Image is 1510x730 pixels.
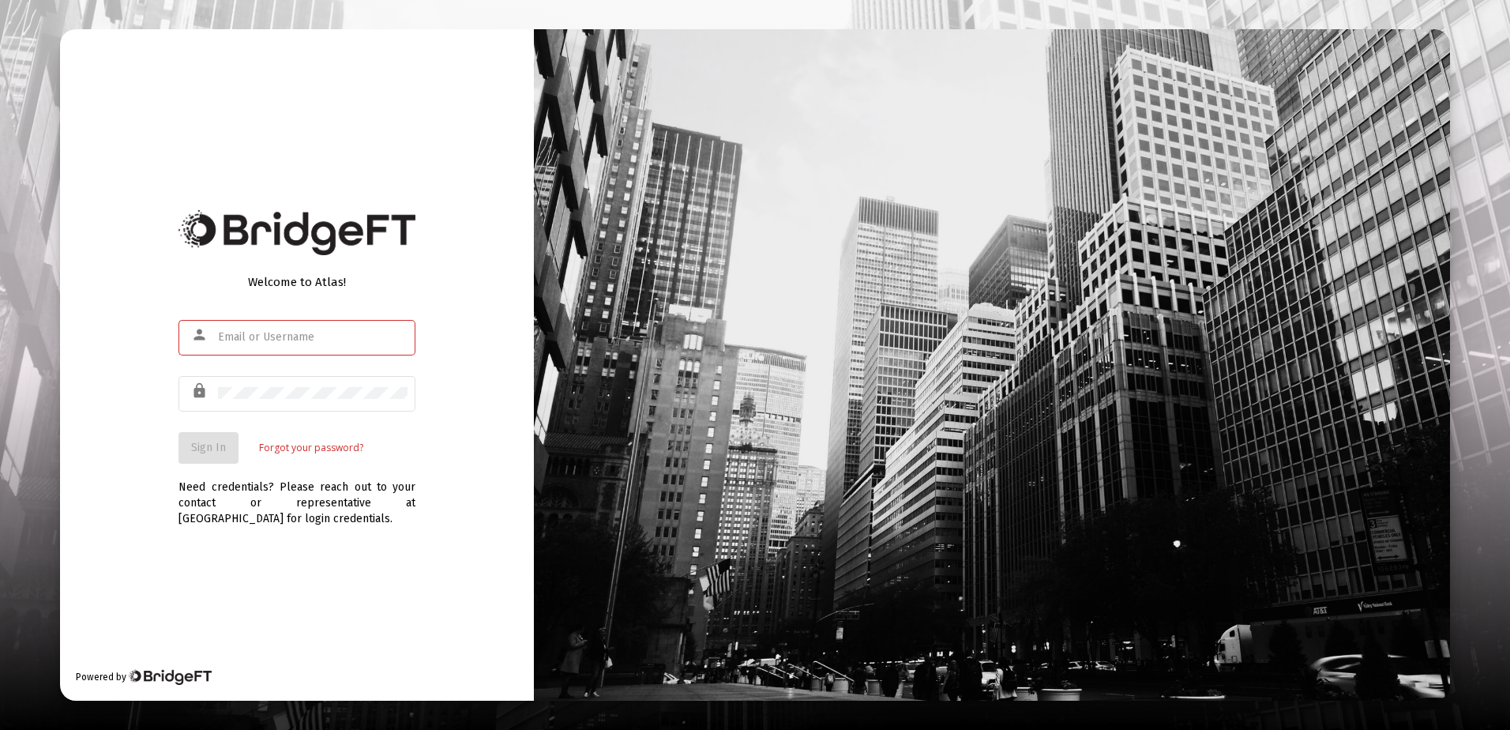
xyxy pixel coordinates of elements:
[191,325,210,344] mat-icon: person
[178,464,415,527] div: Need credentials? Please reach out to your contact or representative at [GEOGRAPHIC_DATA] for log...
[76,669,211,685] div: Powered by
[191,441,226,454] span: Sign In
[128,669,211,685] img: Bridge Financial Technology Logo
[178,432,239,464] button: Sign In
[191,382,210,401] mat-icon: lock
[178,274,415,290] div: Welcome to Atlas!
[259,440,363,456] a: Forgot your password?
[178,210,415,255] img: Bridge Financial Technology Logo
[218,331,408,344] input: Email or Username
